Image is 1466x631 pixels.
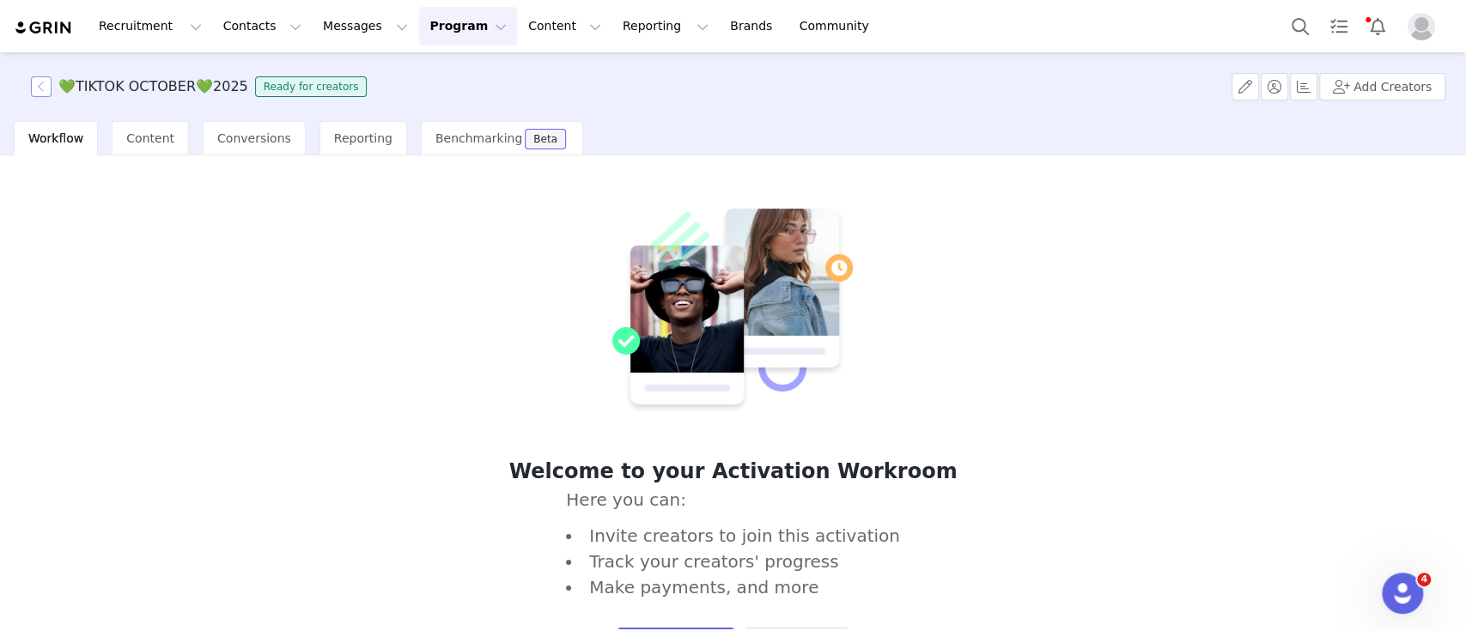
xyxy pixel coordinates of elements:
a: Community [789,7,887,46]
button: Program [419,7,517,46]
span: [object Object] [31,76,374,97]
h1: Welcome to your Activation Workroom [404,456,1063,487]
span: Ready for creators [255,76,368,97]
button: Messages [313,7,418,46]
span: Reporting [334,131,392,145]
span: Conversions [217,131,291,145]
button: Notifications [1359,7,1396,46]
img: grin logo [14,20,74,36]
span: Workflow [28,131,83,145]
span: Content [126,131,174,145]
h3: 💚TIKTOK OCTOBER💚2025 [58,76,248,97]
button: Profile [1397,13,1452,40]
img: placeholder-profile.jpg [1408,13,1435,40]
button: Add Creators [1319,73,1445,100]
img: Welcome to your Activation Workroom [612,205,853,415]
li: Invite creators to join this activation [566,523,900,549]
span: Here you can: [566,487,900,600]
div: Beta [533,134,557,144]
button: Reporting [612,7,719,46]
span: 4 [1417,573,1431,586]
button: Search [1281,7,1319,46]
span: Benchmarking [435,131,522,145]
button: Recruitment [88,7,212,46]
li: Track your creators' progress [566,549,900,574]
a: Tasks [1320,7,1358,46]
button: Contacts [213,7,312,46]
a: Brands [720,7,788,46]
button: Content [518,7,611,46]
li: Make payments, and more [566,574,900,600]
iframe: Intercom live chat [1382,573,1423,614]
